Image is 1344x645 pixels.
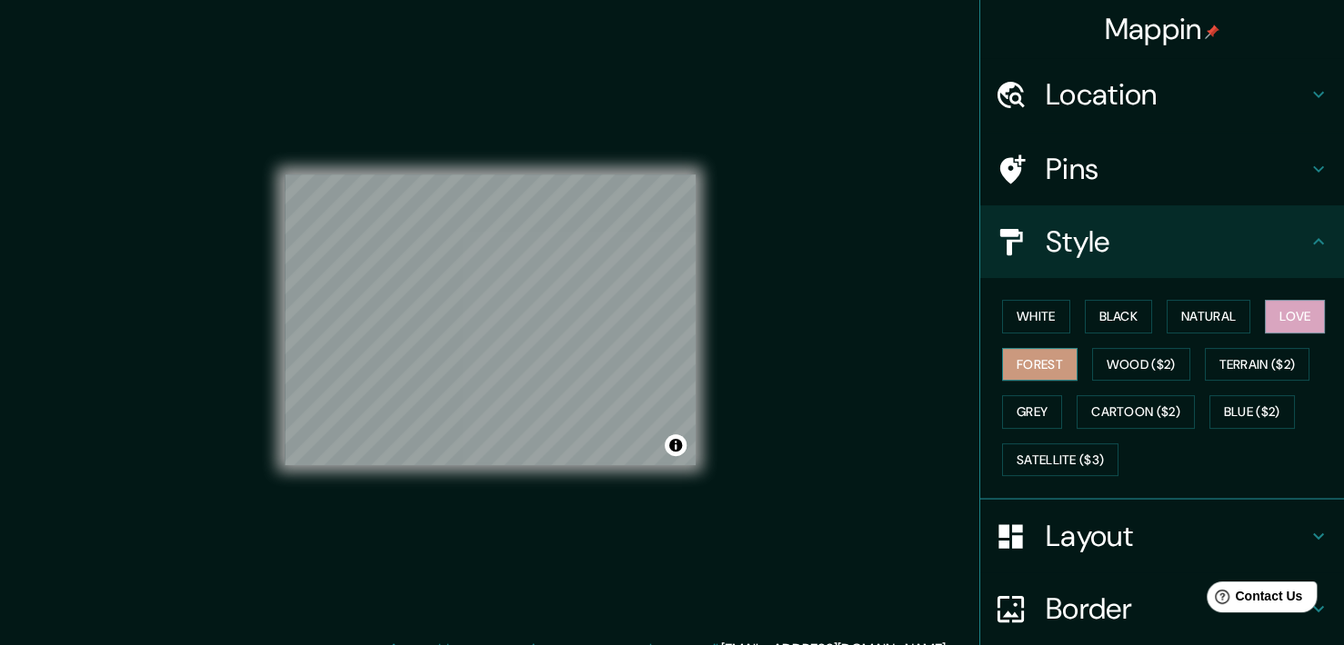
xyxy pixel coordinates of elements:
h4: Layout [1046,518,1308,554]
button: Black [1085,300,1153,333]
div: Border [980,572,1344,645]
button: Cartoon ($2) [1077,395,1195,429]
button: Grey [1002,395,1062,429]
h4: Pins [1046,151,1308,187]
button: Forest [1002,348,1078,382]
img: pin-icon.png [1205,25,1219,39]
h4: Mappin [1105,11,1220,47]
canvas: Map [285,174,696,465]
div: Pins [980,133,1344,205]
div: Style [980,205,1344,278]
button: Wood ($2) [1092,348,1190,382]
button: Satellite ($3) [1002,443,1118,477]
button: Blue ($2) [1209,395,1295,429]
div: Layout [980,500,1344,572]
h4: Border [1046,590,1308,627]
iframe: Help widget launcher [1182,574,1324,625]
button: Love [1265,300,1325,333]
button: Terrain ($2) [1205,348,1310,382]
h4: Location [1046,76,1308,113]
button: White [1002,300,1070,333]
button: Toggle attribution [665,434,687,456]
div: Location [980,58,1344,131]
h4: Style [1046,223,1308,260]
button: Natural [1167,300,1250,333]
